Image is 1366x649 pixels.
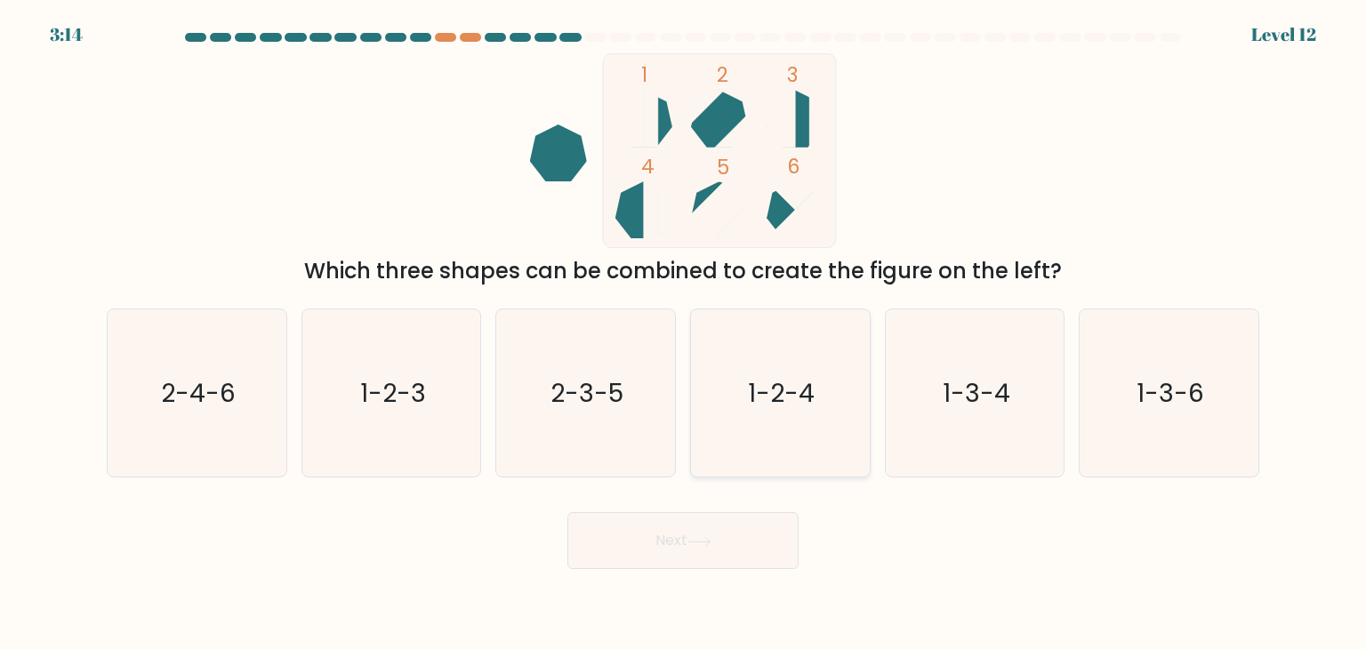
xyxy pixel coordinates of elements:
tspan: 3 [787,60,798,89]
tspan: 1 [641,60,647,89]
text: 1-2-4 [749,375,816,411]
div: Which three shapes can be combined to create the figure on the left? [117,255,1249,287]
button: Next [567,512,799,569]
div: 3:14 [50,21,83,48]
div: Level 12 [1251,21,1316,48]
text: 2-4-6 [161,375,236,411]
text: 2-3-5 [551,375,624,411]
text: 1-3-4 [943,375,1010,411]
tspan: 2 [717,60,728,89]
tspan: 4 [641,152,655,180]
text: 1-2-3 [360,375,426,411]
tspan: 5 [717,153,729,181]
tspan: 6 [787,152,800,180]
text: 1-3-6 [1137,375,1204,411]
